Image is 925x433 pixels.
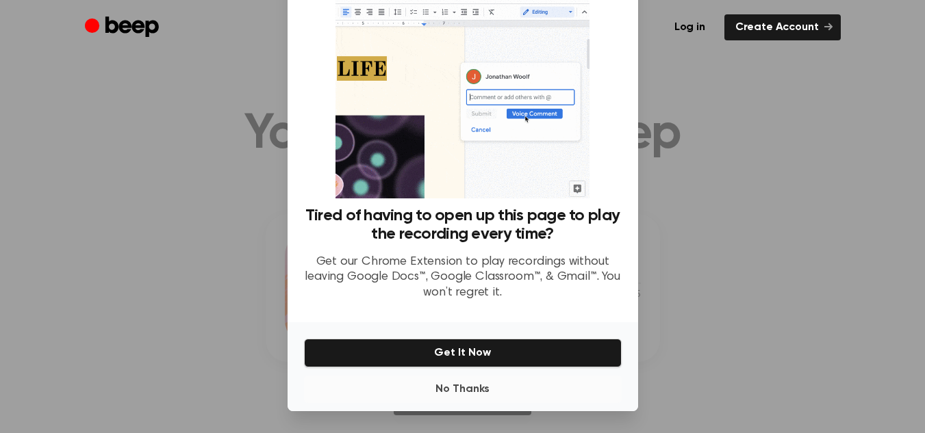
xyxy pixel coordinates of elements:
button: No Thanks [304,376,622,403]
p: Get our Chrome Extension to play recordings without leaving Google Docs™, Google Classroom™, & Gm... [304,254,622,301]
a: Beep [85,14,162,41]
a: Create Account [724,14,841,40]
h3: Tired of having to open up this page to play the recording every time? [304,207,622,244]
a: Log in [663,14,716,40]
button: Get It Now [304,339,622,367]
